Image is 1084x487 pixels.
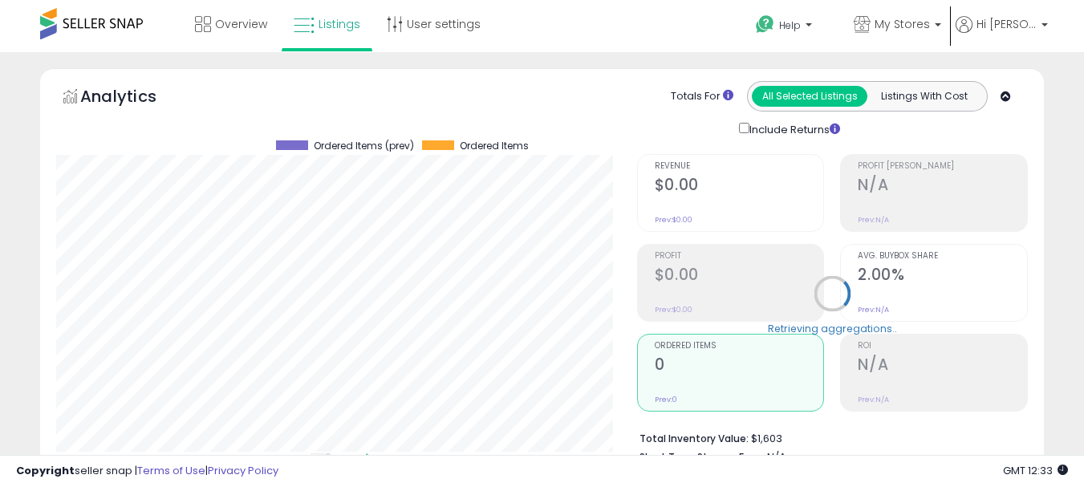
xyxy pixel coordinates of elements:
[727,120,859,138] div: Include Returns
[319,16,360,32] span: Listings
[743,2,839,52] a: Help
[460,140,529,152] span: Ordered Items
[16,464,278,479] div: seller snap | |
[16,463,75,478] strong: Copyright
[215,16,267,32] span: Overview
[976,16,1037,32] span: Hi [PERSON_NAME]
[956,16,1048,52] a: Hi [PERSON_NAME]
[867,86,982,107] button: Listings With Cost
[80,85,188,112] h5: Analytics
[768,321,897,335] div: Retrieving aggregations..
[755,14,775,34] i: Get Help
[779,18,801,32] span: Help
[208,463,278,478] a: Privacy Policy
[137,463,205,478] a: Terms of Use
[314,140,414,152] span: Ordered Items (prev)
[671,89,733,104] div: Totals For
[875,16,930,32] span: My Stores
[752,86,867,107] button: All Selected Listings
